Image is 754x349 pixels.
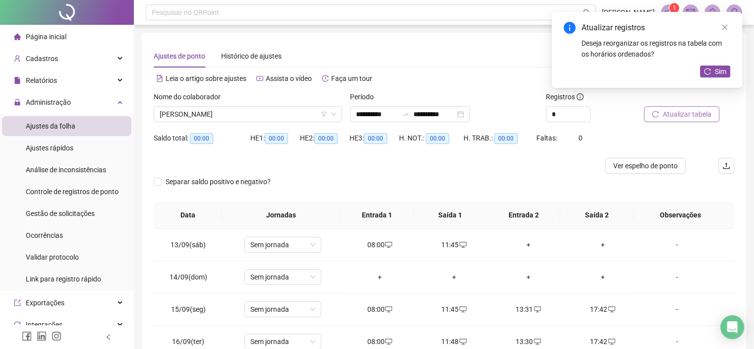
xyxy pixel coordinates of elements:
[647,304,706,315] div: -
[190,133,213,144] span: 00:00
[14,299,21,306] span: export
[105,334,112,341] span: left
[314,133,338,144] span: 00:00
[605,158,686,174] button: Ver espelho de ponto
[652,111,659,118] span: reload
[26,98,71,106] span: Administração
[340,202,413,229] th: Entrada 1
[350,91,380,102] label: Período
[349,133,399,144] div: HE 3:
[425,336,483,347] div: 11:48
[350,239,409,250] div: 08:00
[574,272,632,282] div: +
[331,111,337,117] span: down
[719,22,730,33] a: Close
[459,241,466,248] span: desktop
[154,202,222,229] th: Data
[425,272,483,282] div: +
[350,336,409,347] div: 08:00
[704,68,711,75] span: reload
[560,202,634,229] th: Saída 2
[331,74,372,82] span: Faça um tour
[14,77,21,84] span: file
[384,338,392,345] span: desktop
[727,5,742,20] img: 72529
[250,302,315,317] span: Sem jornada
[663,109,711,120] span: Atualizar tabela
[26,55,58,63] span: Cadastros
[634,202,727,229] th: Observações
[581,22,730,34] div: Atualizar registros
[602,7,655,18] span: [PERSON_NAME]
[222,202,340,229] th: Jornadas
[402,110,409,118] span: swap-right
[250,237,315,252] span: Sem jornada
[26,76,57,84] span: Relatórios
[647,239,706,250] div: -
[350,304,409,315] div: 08:00
[384,306,392,313] span: desktop
[154,52,205,60] span: Ajustes de ponto
[37,331,47,341] span: linkedin
[426,133,449,144] span: 00:00
[250,133,300,144] div: HE 1:
[487,202,560,229] th: Entrada 2
[26,33,66,41] span: Página inicial
[399,133,464,144] div: H. NOT.:
[700,66,730,77] button: Sim
[499,272,558,282] div: +
[574,239,632,250] div: +
[647,272,706,282] div: -
[26,166,106,174] span: Análise de inconsistências
[459,338,466,345] span: desktop
[26,209,95,217] span: Gestão de solicitações
[499,239,558,250] div: +
[425,239,483,250] div: 11:45
[644,106,719,122] button: Atualizar tabela
[641,209,719,220] span: Observações
[26,231,63,239] span: Ocorrências
[26,321,62,329] span: Integrações
[14,55,21,62] span: user-add
[583,9,590,16] span: search
[154,133,250,144] div: Saldo total:
[26,299,64,307] span: Exportações
[300,133,349,144] div: HE 2:
[321,111,327,117] span: filter
[350,272,409,282] div: +
[250,334,315,349] span: Sem jornada
[715,66,726,77] span: Sim
[26,253,79,261] span: Validar protocolo
[425,304,483,315] div: 11:45
[402,110,409,118] span: to
[579,134,582,142] span: 0
[52,331,61,341] span: instagram
[384,241,392,248] span: desktop
[250,270,315,284] span: Sem jornada
[464,133,536,144] div: H. TRAB.:
[647,336,706,347] div: -
[221,52,282,60] span: Histórico de ajustes
[172,338,204,346] span: 16/09(ter)
[171,305,206,313] span: 15/09(seg)
[546,91,583,102] span: Registros
[673,4,676,11] span: 1
[722,162,730,170] span: upload
[499,304,558,315] div: 13:31
[14,33,21,40] span: home
[669,3,679,13] sup: 1
[574,304,632,315] div: 17:42
[170,273,207,281] span: 14/09(dom)
[533,338,541,345] span: desktop
[26,275,101,283] span: Link para registro rápido
[171,241,206,249] span: 13/09(sáb)
[686,8,695,17] span: mail
[26,144,73,152] span: Ajustes rápidos
[613,160,678,171] span: Ver espelho de ponto
[162,176,275,187] span: Separar saldo positivo e negativo?
[574,336,632,347] div: 17:42
[536,134,559,142] span: Faltas:
[664,8,673,17] span: notification
[564,22,576,34] span: info-circle
[720,315,744,339] div: Open Intercom Messenger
